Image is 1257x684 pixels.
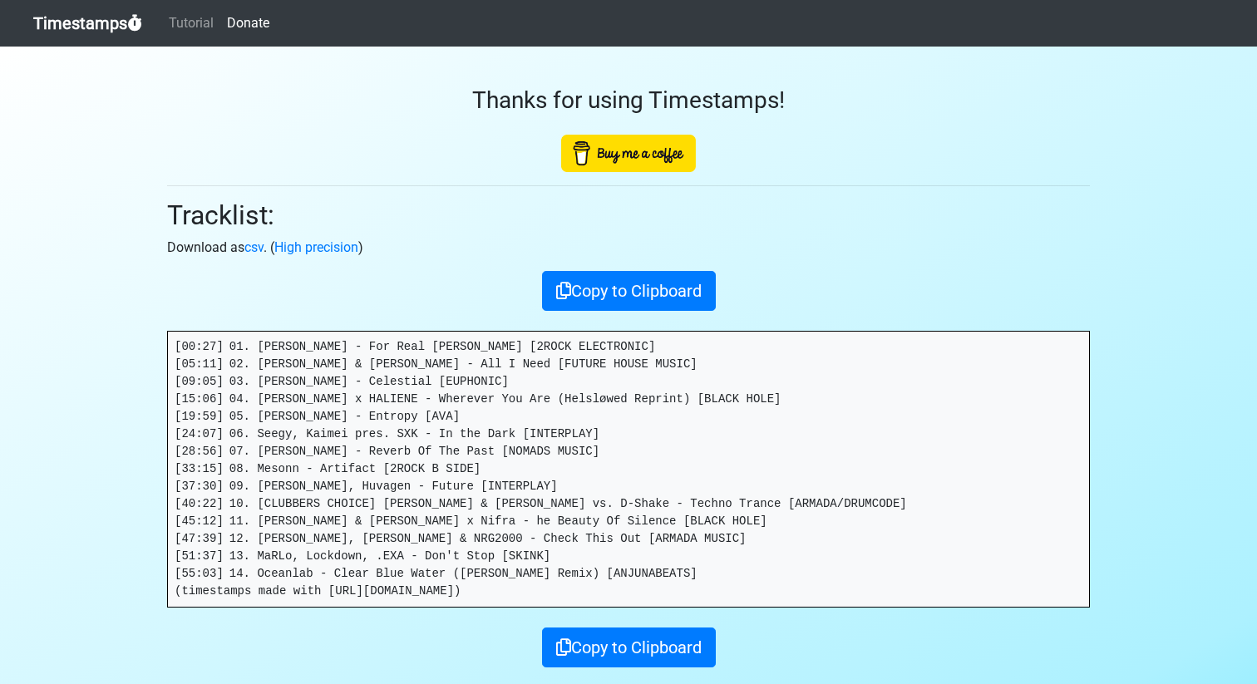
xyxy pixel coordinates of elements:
[162,7,220,40] a: Tutorial
[168,332,1089,607] pre: [00:27] 01. [PERSON_NAME] - For Real [PERSON_NAME] [2ROCK ELECTRONIC] [05:11] 02. [PERSON_NAME] &...
[561,135,696,172] img: Buy Me A Coffee
[542,271,716,311] button: Copy to Clipboard
[244,239,264,255] a: csv
[167,86,1090,115] h3: Thanks for using Timestamps!
[167,238,1090,258] p: Download as . ( )
[274,239,358,255] a: High precision
[33,7,142,40] a: Timestamps
[167,199,1090,231] h2: Tracklist:
[220,7,276,40] a: Donate
[542,627,716,667] button: Copy to Clipboard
